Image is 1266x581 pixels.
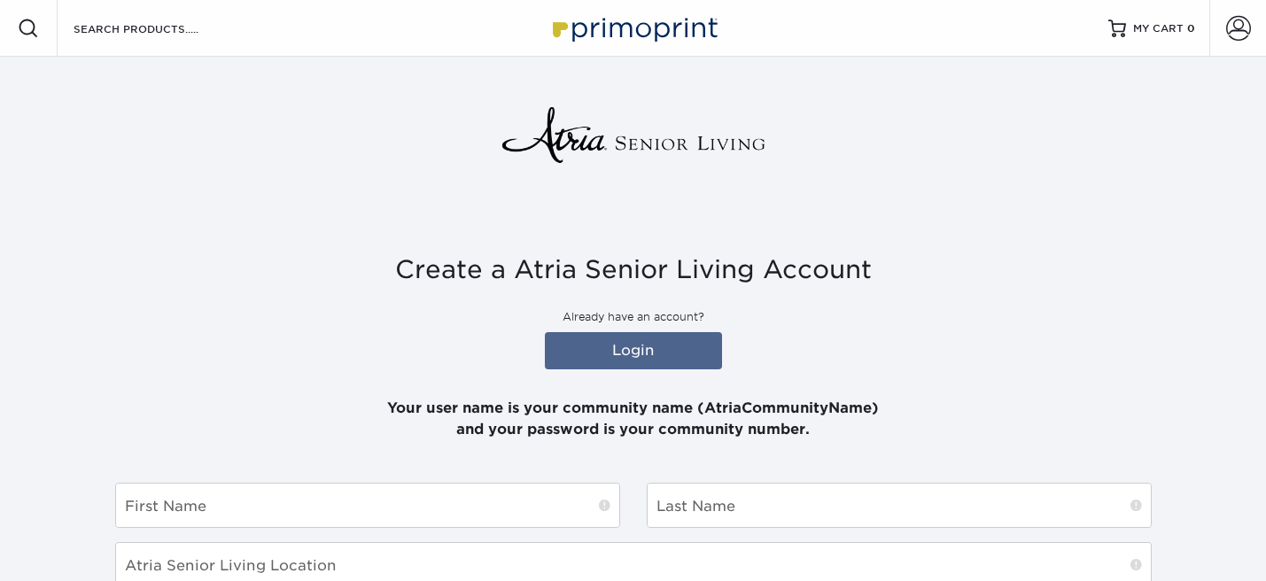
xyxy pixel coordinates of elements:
h3: Create a Atria Senior Living Account [115,255,1152,285]
img: Atria Senior Living [501,99,766,170]
img: Primoprint [545,9,722,47]
span: MY CART [1133,21,1184,36]
p: Already have an account? [115,309,1152,325]
p: Your user name is your community name (AtriaCommunityName) and your password is your community nu... [115,376,1152,440]
input: SEARCH PRODUCTS..... [72,18,245,39]
a: Login [545,332,722,369]
span: 0 [1187,22,1195,35]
